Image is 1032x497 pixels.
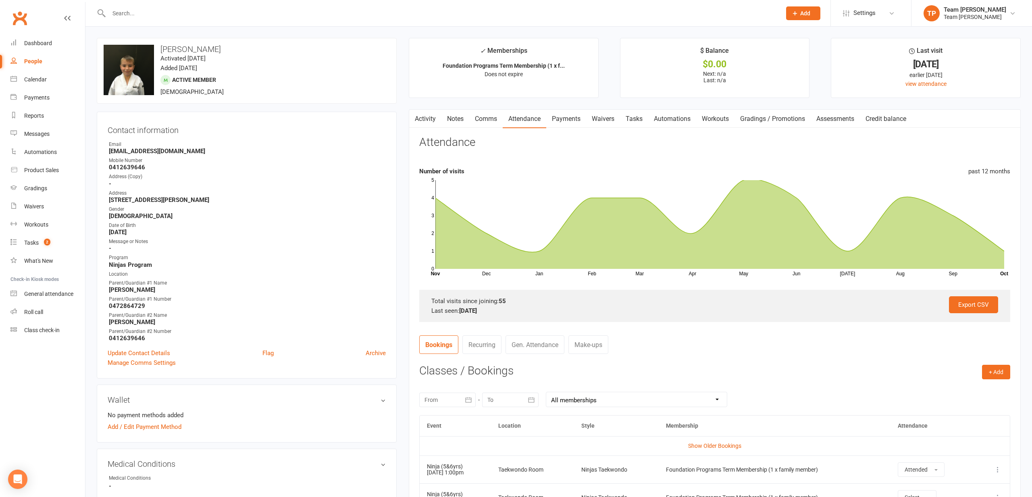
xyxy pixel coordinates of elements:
[734,110,811,128] a: Gradings / Promotions
[24,185,47,191] div: Gradings
[700,46,729,60] div: $ Balance
[546,110,586,128] a: Payments
[499,297,506,305] strong: 55
[109,312,386,319] div: Parent/Guardian #2 Name
[469,110,503,128] a: Comms
[10,285,85,303] a: General attendance kiosk mode
[109,245,386,252] strong: -
[427,464,484,470] div: Ninja (5&6yrs)
[10,143,85,161] a: Automations
[586,110,620,128] a: Waivers
[666,467,884,473] div: Foundation Programs Term Membership (1 x family member)
[459,307,477,314] strong: [DATE]
[24,76,47,83] div: Calendar
[109,164,386,171] strong: 0412639646
[24,167,59,173] div: Product Sales
[441,110,469,128] a: Notes
[109,196,386,204] strong: [STREET_ADDRESS][PERSON_NAME]
[109,328,386,335] div: Parent/Guardian #2 Number
[574,416,658,436] th: Style
[688,443,741,449] a: Show Older Bookings
[10,52,85,71] a: People
[109,189,386,197] div: Address
[420,455,491,483] td: [DATE] 1:00pm
[24,203,44,210] div: Waivers
[909,46,943,60] div: Last visit
[628,60,802,69] div: $0.00
[498,467,567,473] div: Taekwondo Room
[160,55,206,62] time: Activated [DATE]
[462,335,501,354] a: Recurring
[109,173,386,181] div: Address (Copy)
[409,110,441,128] a: Activity
[891,416,976,436] th: Attendance
[109,335,386,342] strong: 0412639646
[262,348,274,358] a: Flag
[431,296,998,306] div: Total visits since joining:
[10,216,85,234] a: Workouts
[109,302,386,310] strong: 0472864729
[10,125,85,143] a: Messages
[10,71,85,89] a: Calendar
[172,77,216,83] span: Active member
[160,64,197,72] time: Added [DATE]
[109,295,386,303] div: Parent/Guardian #1 Number
[109,229,386,236] strong: [DATE]
[108,348,170,358] a: Update Contact Details
[109,180,386,187] strong: -
[109,206,386,213] div: Gender
[108,410,386,420] li: No payment methods added
[838,60,1013,69] div: [DATE]
[108,460,386,468] h3: Medical Conditions
[581,467,651,473] div: Ninjas Taekwondo
[898,462,945,477] button: Attended
[10,303,85,321] a: Roll call
[108,123,386,135] h3: Contact information
[419,365,1010,377] h3: Classes / Bookings
[420,416,491,436] th: Event
[419,168,464,175] strong: Number of visits
[10,321,85,339] a: Class kiosk mode
[109,474,175,482] div: Medical Conditions
[24,258,53,264] div: What's New
[109,482,386,490] strong: -
[24,239,39,246] div: Tasks
[905,81,947,87] a: view attendance
[109,238,386,245] div: Message or Notes
[24,131,50,137] div: Messages
[944,13,1006,21] div: Team [PERSON_NAME]
[485,71,523,77] span: Does not expire
[104,45,154,95] img: image1718258610.png
[44,239,50,245] span: 2
[10,8,30,28] a: Clubworx
[108,422,181,432] a: Add / Edit Payment Method
[10,89,85,107] a: Payments
[949,296,998,313] a: Export CSV
[24,40,52,46] div: Dashboard
[10,107,85,125] a: Reports
[10,161,85,179] a: Product Sales
[443,62,565,69] strong: Foundation Programs Term Membership (1 x f...
[108,395,386,404] h3: Wallet
[10,34,85,52] a: Dashboard
[366,348,386,358] a: Archive
[419,335,458,354] a: Bookings
[109,279,386,287] div: Parent/Guardian #1 Name
[10,252,85,270] a: What's New
[944,6,1006,13] div: Team [PERSON_NAME]
[109,212,386,220] strong: [DEMOGRAPHIC_DATA]
[109,157,386,164] div: Mobile Number
[104,45,390,54] h3: [PERSON_NAME]
[106,8,776,19] input: Search...
[24,309,43,315] div: Roll call
[24,94,50,101] div: Payments
[968,166,1010,176] div: past 12 months
[659,416,891,436] th: Membership
[24,112,44,119] div: Reports
[905,466,928,473] span: Attended
[109,254,386,262] div: Program
[109,141,386,148] div: Email
[10,179,85,198] a: Gradings
[800,10,810,17] span: Add
[24,327,60,333] div: Class check-in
